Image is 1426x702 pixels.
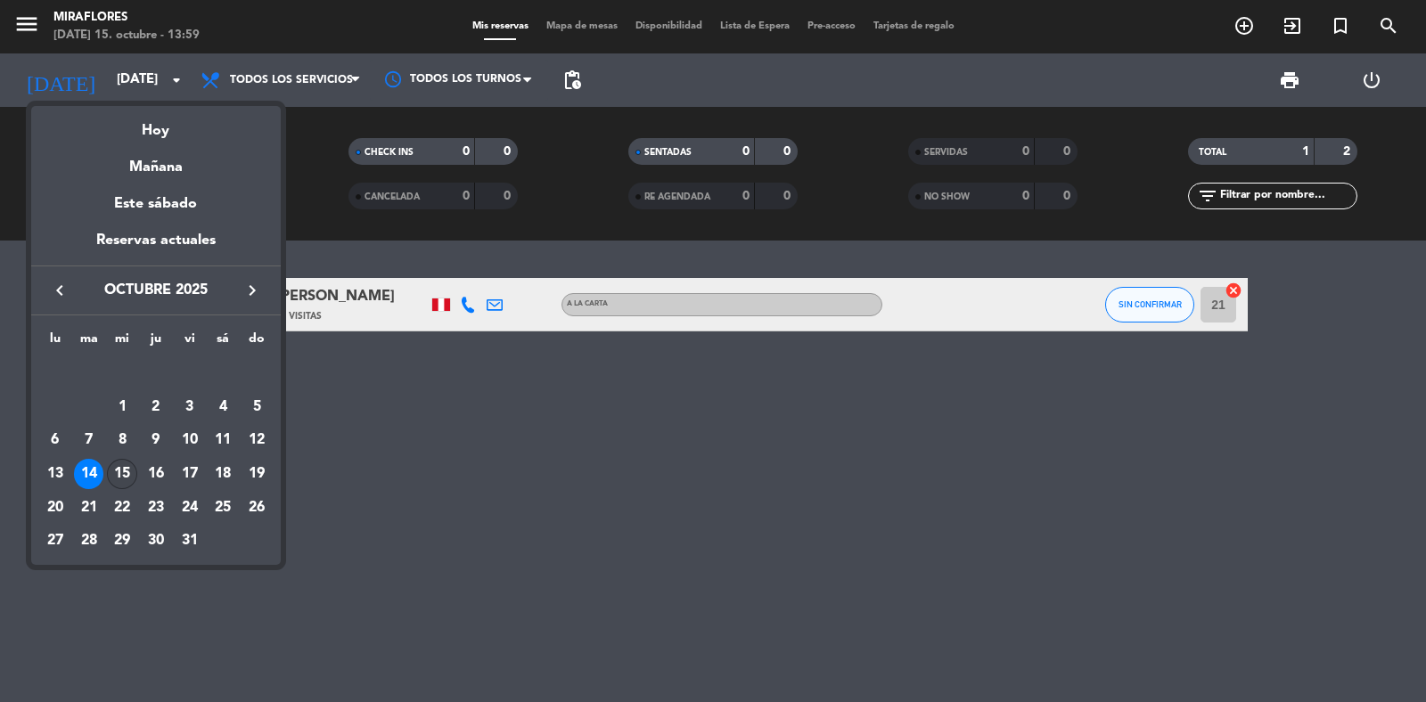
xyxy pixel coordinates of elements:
div: 7 [74,425,104,455]
div: 27 [40,526,70,556]
td: 23 de octubre de 2025 [139,491,173,525]
span: octubre 2025 [76,279,236,302]
div: 14 [74,459,104,489]
div: 19 [242,459,272,489]
td: 2 de octubre de 2025 [139,390,173,424]
div: 28 [74,526,104,556]
th: miércoles [105,329,139,356]
td: 3 de octubre de 2025 [173,390,207,424]
div: 18 [208,459,238,489]
td: 18 de octubre de 2025 [207,457,241,491]
td: 21 de octubre de 2025 [72,491,106,525]
td: 14 de octubre de 2025 [72,457,106,491]
td: 20 de octubre de 2025 [38,491,72,525]
div: 31 [175,526,205,556]
td: 6 de octubre de 2025 [38,424,72,458]
td: 29 de octubre de 2025 [105,525,139,559]
div: 8 [107,425,137,455]
td: 12 de octubre de 2025 [240,424,274,458]
td: 25 de octubre de 2025 [207,491,241,525]
button: keyboard_arrow_right [236,279,268,302]
td: 4 de octubre de 2025 [207,390,241,424]
div: 21 [74,493,104,523]
td: 5 de octubre de 2025 [240,390,274,424]
td: 11 de octubre de 2025 [207,424,241,458]
div: 23 [141,493,171,523]
div: 6 [40,425,70,455]
div: Este sábado [31,179,281,229]
td: 1 de octubre de 2025 [105,390,139,424]
td: 16 de octubre de 2025 [139,457,173,491]
div: 30 [141,526,171,556]
td: 10 de octubre de 2025 [173,424,207,458]
td: 7 de octubre de 2025 [72,424,106,458]
div: 15 [107,459,137,489]
div: 16 [141,459,171,489]
div: 12 [242,425,272,455]
div: 17 [175,459,205,489]
td: 24 de octubre de 2025 [173,491,207,525]
td: 27 de octubre de 2025 [38,525,72,559]
td: 8 de octubre de 2025 [105,424,139,458]
th: viernes [173,329,207,356]
div: 13 [40,459,70,489]
th: domingo [240,329,274,356]
div: 29 [107,526,137,556]
div: 3 [175,392,205,422]
td: 9 de octubre de 2025 [139,424,173,458]
td: 30 de octubre de 2025 [139,525,173,559]
td: 13 de octubre de 2025 [38,457,72,491]
th: lunes [38,329,72,356]
td: 22 de octubre de 2025 [105,491,139,525]
div: 5 [242,392,272,422]
th: jueves [139,329,173,356]
td: 31 de octubre de 2025 [173,525,207,559]
td: 26 de octubre de 2025 [240,491,274,525]
th: martes [72,329,106,356]
div: 2 [141,392,171,422]
i: keyboard_arrow_right [242,280,263,301]
td: 19 de octubre de 2025 [240,457,274,491]
div: 25 [208,493,238,523]
div: 4 [208,392,238,422]
td: 17 de octubre de 2025 [173,457,207,491]
button: keyboard_arrow_left [44,279,76,302]
div: Mañana [31,143,281,179]
div: Hoy [31,106,281,143]
div: 26 [242,493,272,523]
div: 10 [175,425,205,455]
div: 9 [141,425,171,455]
div: 1 [107,392,137,422]
div: 11 [208,425,238,455]
td: 28 de octubre de 2025 [72,525,106,559]
div: 20 [40,493,70,523]
td: 15 de octubre de 2025 [105,457,139,491]
i: keyboard_arrow_left [49,280,70,301]
td: OCT. [38,356,274,390]
div: 24 [175,493,205,523]
div: 22 [107,493,137,523]
th: sábado [207,329,241,356]
div: Reservas actuales [31,229,281,265]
